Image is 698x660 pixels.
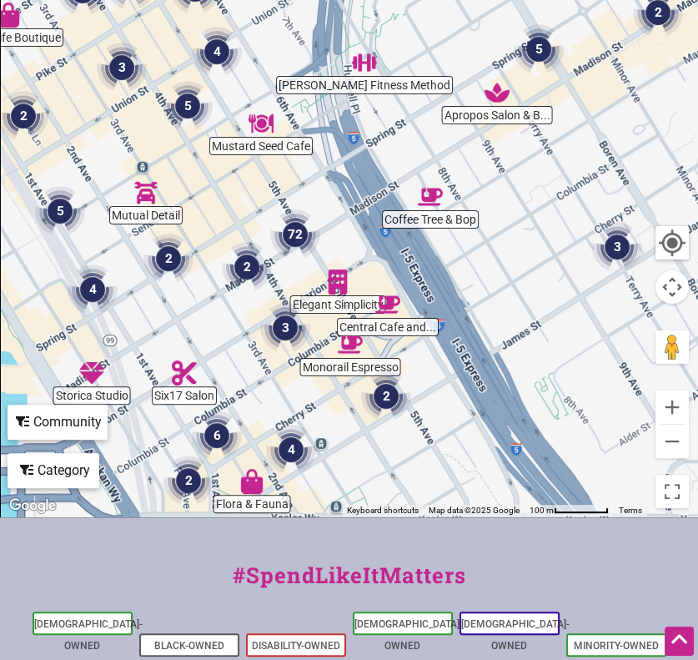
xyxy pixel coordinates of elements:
div: Scroll Back to Top [665,627,694,656]
div: Flora & Fauna [233,462,271,501]
button: Your Location [655,226,689,259]
div: Category [9,455,98,486]
a: Minority-Owned [574,640,659,652]
div: 4 [259,418,323,481]
div: 3 [254,296,317,360]
div: Apropos Salon & Barber [478,73,516,112]
div: 5 [28,179,92,243]
a: Disability-Owned [252,640,340,652]
div: 2 [137,227,200,290]
div: 6 [185,404,249,467]
button: Zoom in [655,390,689,424]
div: Mutual Detail [127,174,165,212]
a: [DEMOGRAPHIC_DATA]-Owned [461,618,570,652]
div: Davis Fitness Method [345,43,384,82]
div: Monorail Espresso [331,325,369,364]
span: 100 m [530,506,554,515]
div: Elegant Simplicity [319,263,357,301]
a: Terms (opens in new tab) [619,506,642,515]
div: Coffee Tree & Bop [411,178,449,216]
button: Zoom out [655,425,689,458]
img: Google [5,495,60,516]
div: 2 [215,235,279,299]
div: Storica Studio [73,354,111,392]
div: Six17 Salon [165,354,203,392]
div: Filter by Community [8,405,108,440]
div: 4 [185,20,249,83]
button: Drag Pegman onto the map to open Street View [655,330,689,364]
span: Map data ©2025 Google [429,506,520,515]
button: Keyboard shortcuts [347,505,419,516]
div: 3 [90,36,153,99]
a: Open this area in Google Maps (opens a new window) [5,495,60,516]
button: Map Scale: 100 m per 62 pixels [525,505,614,516]
button: Toggle fullscreen view [655,473,690,509]
div: Mustard Seed Cafe [242,104,280,143]
a: [DEMOGRAPHIC_DATA]-Owned [354,618,463,652]
div: Filter by category [8,453,99,488]
button: Map camera controls [655,270,689,304]
a: Black-Owned [154,640,224,652]
div: 3 [585,215,649,279]
div: 2 [157,449,220,512]
div: Central Cafe and Juice Bar [369,285,407,324]
div: 2 [354,365,418,428]
div: 5 [156,74,219,138]
div: 5 [507,18,570,81]
div: 4 [61,258,124,321]
div: Community [9,406,106,438]
a: [DEMOGRAPHIC_DATA]-Owned [34,618,143,652]
div: 72 [264,203,327,266]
